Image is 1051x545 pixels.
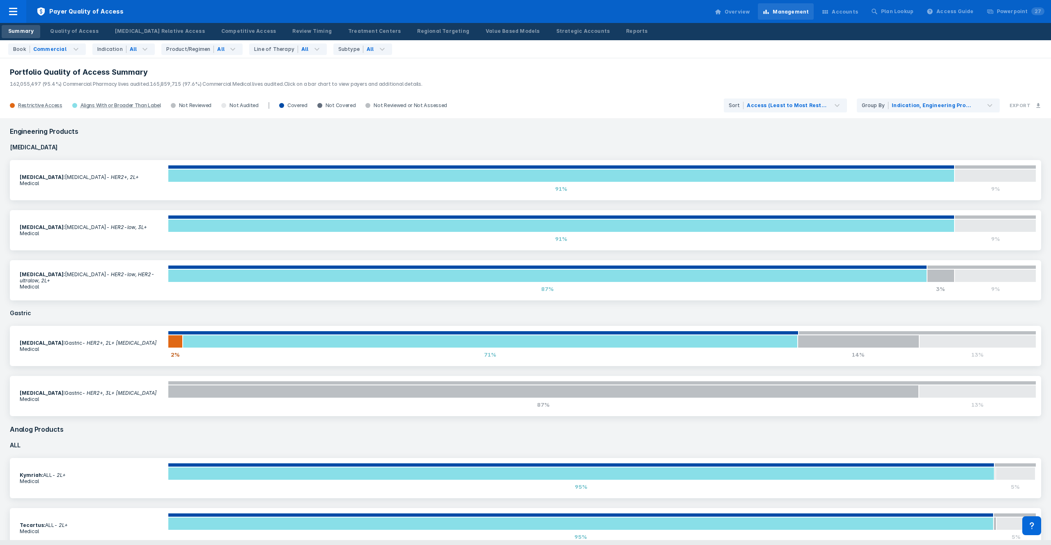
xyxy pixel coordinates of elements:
[183,348,798,361] div: 71%
[20,271,65,277] b: [MEDICAL_DATA] :
[215,25,283,38] a: Competitive Access
[710,3,755,20] a: Overview
[312,102,361,109] div: Not Covered
[10,81,150,87] span: 162,055,497 (95.4%) Commercial Pharmacy lives audited.
[881,8,913,15] div: Plan Lookup
[18,102,62,109] div: Restrictive Access
[301,46,309,53] div: All
[217,46,225,53] div: All
[892,102,974,109] div: Indication, Engineering Products
[556,27,610,35] div: Strategic Accounts
[996,480,1035,493] div: 5%
[166,46,214,53] div: Product/Regimen
[10,458,1041,498] a: Kymriah:ALL- 2L+Medical95%5%
[338,46,363,53] div: Subtype
[80,102,161,109] div: Aligns With or Broader Than Label
[927,282,955,295] div: 3%
[254,46,298,53] div: Line of Therapy
[15,335,168,357] section: Gastric
[33,46,67,53] div: Commercial
[168,398,919,411] div: 87%
[747,102,827,109] div: Access (Least to Most Restrictive)
[5,437,1046,453] h4: ALL
[919,348,1036,361] div: 13%
[411,25,476,38] a: Regional Targeting
[20,390,65,396] b: [MEDICAL_DATA] :
[798,348,919,361] div: 14%
[1010,103,1030,108] h3: Export
[15,467,168,489] section: ALL
[13,46,30,53] div: Book
[292,27,332,35] div: Review Timing
[5,140,1046,155] h4: [MEDICAL_DATA]
[97,46,126,53] div: Indication
[936,8,973,15] div: Access Guide
[82,390,157,396] i: - HER2+, 3L+ [MEDICAL_DATA]
[106,224,147,230] i: - HER2-low, 3L+
[620,25,654,38] a: Reports
[626,27,647,35] div: Reports
[342,25,407,38] a: Treatment Centers
[20,472,43,478] b: Kymriah :
[221,27,276,35] div: Competitive Access
[216,102,264,109] div: Not Audited
[955,282,1036,295] div: 9%
[2,25,40,38] a: Summary
[50,27,98,35] div: Quality of Access
[20,528,163,534] p: Medical
[115,27,205,35] div: [MEDICAL_DATA] Relative Access
[729,102,744,109] div: Sort
[20,284,163,290] p: Medical
[1022,516,1041,535] div: Contact Support
[8,27,34,35] div: Summary
[5,421,1046,437] h3: Analog Products
[486,27,540,35] div: Value Based Models
[10,210,1041,250] a: [MEDICAL_DATA]:[MEDICAL_DATA]- HER2-low, 3L+Medical91%9%
[20,271,154,284] i: - HER2-low, HER2-ultralow, 2L+
[168,480,994,493] div: 95%
[20,340,65,346] b: [MEDICAL_DATA] :
[417,27,469,35] div: Regional Targeting
[168,348,183,361] div: 2%
[1005,98,1046,113] button: Export
[360,102,452,109] div: Not Reviewed or Not Assessed
[82,340,157,346] i: - HER2+, 2L+ [MEDICAL_DATA]
[106,174,139,180] i: - HER2+, 2L+
[168,182,955,195] div: 91%
[955,232,1036,245] div: 9%
[15,169,168,191] section: [MEDICAL_DATA]
[20,478,163,484] p: Medical
[5,123,1046,140] h3: Engineering Products
[150,81,284,87] span: 165,859,715 (97.6%) Commercial Medical lives audited.
[550,25,617,38] a: Strategic Accounts
[284,81,422,87] span: Click on a bar chart to view payers and additional details.
[817,3,863,20] a: Accounts
[168,282,927,295] div: 87%
[20,396,163,402] p: Medical
[10,376,1041,416] a: [MEDICAL_DATA]:Gastric- HER2+, 3L+ [MEDICAL_DATA]Medical87%13%
[773,8,809,16] div: Management
[15,517,168,539] section: ALL
[10,260,1041,300] a: [MEDICAL_DATA]:[MEDICAL_DATA]- HER2-low, HER2-ultralow, 2L+Medical87%3%9%
[955,182,1036,195] div: 9%
[274,102,312,109] div: Covered
[15,266,168,295] section: [MEDICAL_DATA]
[10,67,1041,77] h3: Portfolio Quality of Access Summary
[348,27,401,35] div: Treatment Centers
[54,522,68,528] i: - 2L+
[20,174,65,180] b: [MEDICAL_DATA] :
[20,346,163,352] p: Medical
[166,102,216,109] div: Not Reviewed
[758,3,814,20] a: Management
[479,25,546,38] a: Value Based Models
[832,8,858,16] div: Accounts
[10,326,1041,366] a: [MEDICAL_DATA]:Gastric- HER2+, 2L+ [MEDICAL_DATA]Medical2%71%14%13%
[20,230,163,236] p: Medical
[286,25,338,38] a: Review Timing
[52,472,66,478] i: - 2L+
[725,8,750,16] div: Overview
[10,160,1041,200] a: [MEDICAL_DATA]:[MEDICAL_DATA]- HER2+, 2L+Medical91%9%
[15,219,168,241] section: [MEDICAL_DATA]
[108,25,211,38] a: [MEDICAL_DATA] Relative Access
[20,522,45,528] b: Tecartus :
